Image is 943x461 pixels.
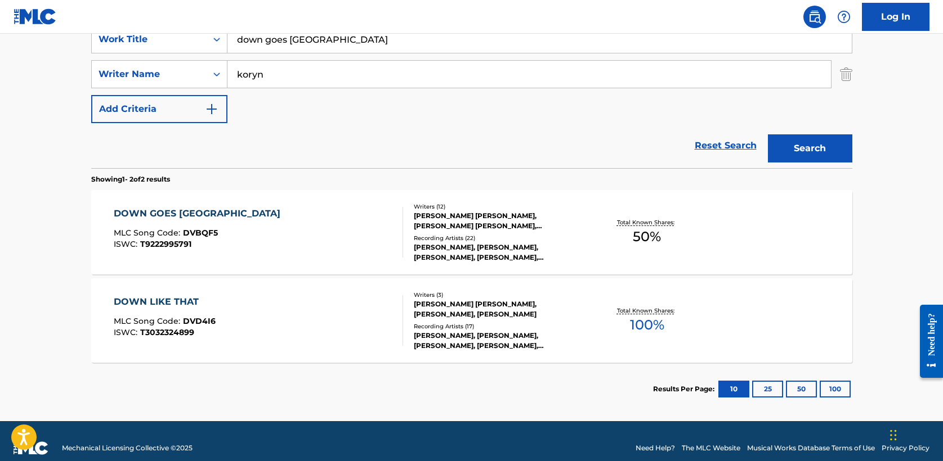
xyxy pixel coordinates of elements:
[14,8,57,25] img: MLC Logo
[414,291,584,299] div: Writers ( 3 )
[205,102,218,116] img: 9d2ae6d4665cec9f34b9.svg
[414,322,584,331] div: Recording Artists ( 17 )
[887,407,943,461] iframe: Chat Widget
[636,443,675,453] a: Need Help?
[682,443,740,453] a: The MLC Website
[752,381,783,397] button: 25
[414,234,584,242] div: Recording Artists ( 22 )
[820,381,851,397] button: 100
[91,95,227,123] button: Add Criteria
[91,278,852,363] a: DOWN LIKE THATMLC Song Code:DVD4I6ISWC:T3032324899Writers (3)[PERSON_NAME] [PERSON_NAME], [PERSON...
[768,134,852,162] button: Search
[414,331,584,351] div: [PERSON_NAME], [PERSON_NAME], [PERSON_NAME], [PERSON_NAME], [PERSON_NAME] FEATURING [PERSON_NAME]
[653,384,717,394] p: Results Per Page:
[114,207,286,220] div: DOWN GOES [GEOGRAPHIC_DATA]
[803,6,826,28] a: Public Search
[617,218,677,227] p: Total Known Shares:
[786,381,817,397] button: 50
[862,3,929,31] a: Log In
[91,174,170,184] p: Showing 1 - 2 of 2 results
[91,190,852,274] a: DOWN GOES [GEOGRAPHIC_DATA]MLC Song Code:DVBQF5ISWC:T9222995791Writers (12)[PERSON_NAME] [PERSON_...
[414,211,584,231] div: [PERSON_NAME] [PERSON_NAME], [PERSON_NAME] [PERSON_NAME], [PERSON_NAME], [PERSON_NAME], [PERSON_N...
[114,228,183,238] span: MLC Song Code :
[840,60,852,88] img: Delete Criterion
[414,202,584,211] div: Writers ( 12 )
[617,306,677,315] p: Total Known Shares:
[808,10,821,24] img: search
[837,10,851,24] img: help
[114,327,140,337] span: ISWC :
[99,33,200,46] div: Work Title
[114,295,216,309] div: DOWN LIKE THAT
[747,443,875,453] a: Musical Works Database Terms of Use
[882,443,929,453] a: Privacy Policy
[911,296,943,387] iframe: Resource Center
[114,239,140,249] span: ISWC :
[183,228,218,238] span: DVBQF5
[99,67,200,81] div: Writer Name
[890,418,897,452] div: Drag
[140,327,194,337] span: T3032324899
[414,299,584,319] div: [PERSON_NAME] [PERSON_NAME], [PERSON_NAME], [PERSON_NAME]
[114,316,183,326] span: MLC Song Code :
[414,242,584,263] div: [PERSON_NAME], [PERSON_NAME], [PERSON_NAME], [PERSON_NAME], [PERSON_NAME]
[14,441,48,455] img: logo
[689,133,762,158] a: Reset Search
[633,227,661,247] span: 50 %
[62,443,193,453] span: Mechanical Licensing Collective © 2025
[140,239,191,249] span: T9222995791
[833,6,855,28] div: Help
[718,381,749,397] button: 10
[91,25,852,168] form: Search Form
[630,315,664,335] span: 100 %
[183,316,216,326] span: DVD4I6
